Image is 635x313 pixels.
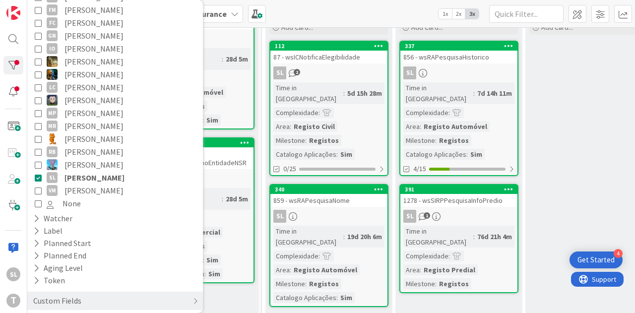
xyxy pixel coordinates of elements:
[47,30,58,41] div: GN
[614,249,623,258] div: 4
[269,41,388,176] a: 11287 - wsICNotificaElegibilidadeSLTime in [GEOGRAPHIC_DATA]:5d 15h 28mComplexidade:Area:Registo ...
[273,226,343,248] div: Time in [GEOGRAPHIC_DATA]
[35,184,195,197] button: VM [PERSON_NAME]
[345,88,384,99] div: 5d 15h 28m
[32,274,66,287] div: Token
[420,121,421,132] span: :
[273,107,318,118] div: Complexidade
[21,1,45,13] span: Support
[473,231,475,242] span: :
[400,42,517,63] div: 337856 - wsRAPesquisaHistorico
[577,255,615,265] div: Get Started
[47,185,58,196] div: VM
[35,16,195,29] button: FC [PERSON_NAME]
[204,254,221,265] div: Sim
[223,54,251,64] div: 28d 5m
[64,120,124,132] span: [PERSON_NAME]
[64,29,124,42] span: [PERSON_NAME]
[336,149,338,160] span: :
[35,68,195,81] button: JC [PERSON_NAME]
[345,231,384,242] div: 19d 20h 6m
[47,43,58,54] div: IO
[35,42,195,55] button: IO [PERSON_NAME]
[222,193,223,204] span: :
[47,133,58,144] img: RL
[47,172,58,183] div: SL
[204,268,206,279] span: :
[400,185,517,194] div: 391
[270,42,387,63] div: 11287 - wsICNotificaElegibilidade
[273,121,290,132] div: Area
[47,4,58,15] div: FM
[338,292,355,303] div: Sim
[570,251,623,268] div: Open Get Started checklist, remaining modules: 4
[222,54,223,64] span: :
[273,135,305,146] div: Milestone
[400,42,517,51] div: 337
[270,194,387,207] div: 859 - wsRAPesquisaNome
[32,250,87,262] div: Planned End
[403,264,420,275] div: Area
[275,186,387,193] div: 340
[6,6,20,20] img: Visit kanbanzone.com
[35,29,195,42] button: GN [PERSON_NAME]
[343,231,345,242] span: :
[270,185,387,194] div: 340
[403,149,466,160] div: Catalogo Aplicações
[63,197,81,210] span: None
[270,42,387,51] div: 112
[35,120,195,132] button: MR [PERSON_NAME]
[318,250,320,261] span: :
[421,121,490,132] div: Registo Automóvel
[400,66,517,79] div: SL
[35,158,195,171] button: SF [PERSON_NAME]
[206,268,223,279] div: Sim
[475,88,514,99] div: 7d 14h 11m
[273,250,318,261] div: Complexidade
[64,81,124,94] span: [PERSON_NAME]
[437,135,471,146] div: Registos
[405,186,517,193] div: 391
[307,135,341,146] div: Registos
[468,149,485,160] div: Sim
[403,278,435,289] div: Milestone
[403,82,473,104] div: Time in [GEOGRAPHIC_DATA]
[35,55,195,68] button: JC [PERSON_NAME]
[405,43,517,50] div: 337
[47,121,58,131] div: MR
[420,264,421,275] span: :
[473,88,475,99] span: :
[400,210,517,223] div: SL
[403,226,473,248] div: Time in [GEOGRAPHIC_DATA]
[403,250,448,261] div: Complexidade
[204,115,221,125] div: Sim
[64,171,125,184] span: [PERSON_NAME]
[318,107,320,118] span: :
[403,107,448,118] div: Complexidade
[403,210,416,223] div: SL
[305,278,307,289] span: :
[424,212,430,219] span: 1
[6,267,20,281] div: SL
[273,292,336,303] div: Catalogo Aplicações
[47,82,58,93] div: LC
[448,250,450,261] span: :
[6,294,20,308] div: T
[202,115,204,125] span: :
[273,149,336,160] div: Catalogo Aplicações
[32,237,92,250] div: Planned Start
[273,210,286,223] div: SL
[35,145,195,158] button: RB [PERSON_NAME]
[35,94,195,107] button: LS [PERSON_NAME]
[399,41,518,176] a: 337856 - wsRAPesquisaHistoricoSLTime in [GEOGRAPHIC_DATA]:7d 14h 11mComplexidade:Area:Registo Aut...
[291,121,337,132] div: Registo Civil
[437,278,471,289] div: Registos
[273,66,286,79] div: SL
[290,121,291,132] span: :
[448,107,450,118] span: :
[413,164,426,174] span: 4/15
[403,135,435,146] div: Milestone
[47,17,58,28] div: FC
[269,184,388,307] a: 340859 - wsRAPesquisaNomeSLTime in [GEOGRAPHIC_DATA]:19d 20h 6mComplexidade:Area:Registo Automóve...
[475,231,514,242] div: 76d 21h 4m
